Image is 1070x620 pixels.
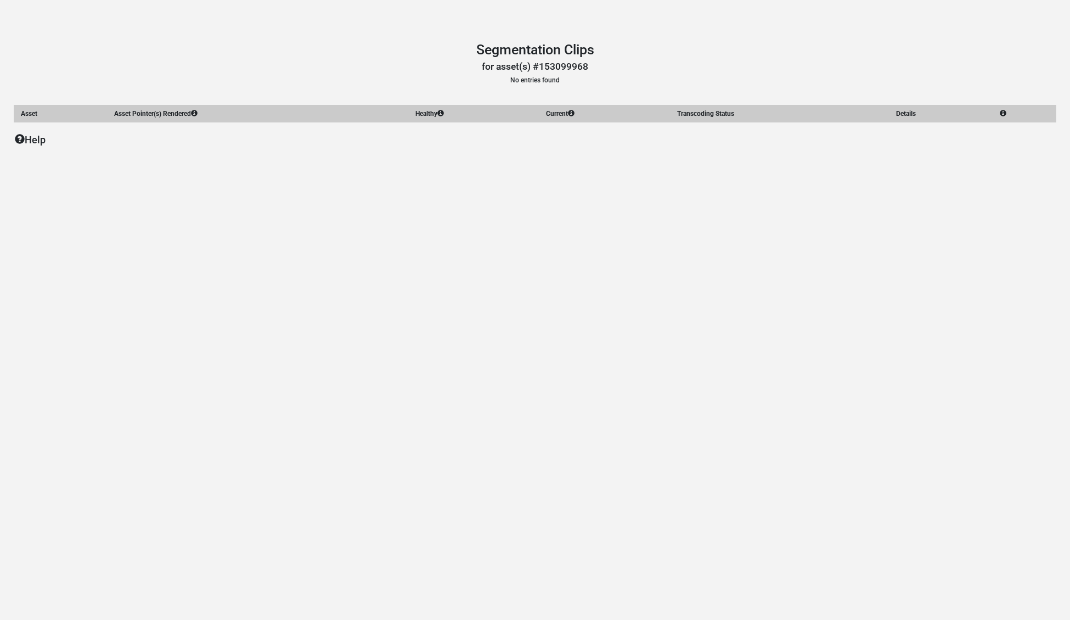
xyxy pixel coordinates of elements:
th: Healthy [408,105,539,122]
h3: for asset(s) #153099968 [14,61,1056,72]
th: Transcoding Status [670,105,889,122]
header: No entries found [14,42,1056,85]
p: Help [15,132,1056,147]
th: Current [539,105,671,122]
th: Asset Pointer(s) Rendered [108,105,408,122]
th: Details [889,105,993,122]
h1: Segmentation Clips [14,42,1056,58]
th: Asset [14,105,108,122]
